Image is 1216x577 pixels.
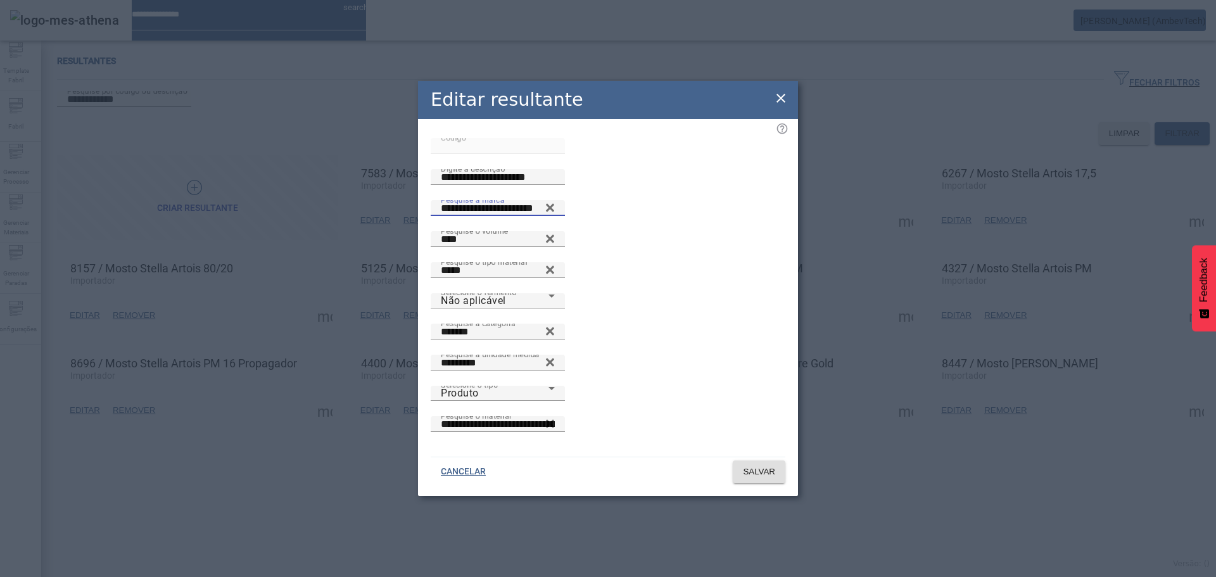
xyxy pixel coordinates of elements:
[1198,258,1210,302] span: Feedback
[441,232,555,247] input: Number
[733,460,785,483] button: SALVAR
[441,263,555,278] input: Number
[441,195,505,204] mat-label: Pesquise a marca
[441,466,486,478] span: CANCELAR
[441,319,516,327] mat-label: Pesquise a categoria
[441,350,540,358] mat-label: Pesquise a unidade medida
[441,355,555,371] input: Number
[441,417,555,432] input: Number
[441,257,528,266] mat-label: Pesquise o tipo material
[743,466,775,478] span: SALVAR
[441,411,511,420] mat-label: Pesquise o material
[441,133,466,142] mat-label: Código
[441,324,555,339] input: Number
[441,295,506,307] span: Não aplicável
[441,164,505,173] mat-label: Digite a descrição
[441,201,555,216] input: Number
[441,387,479,399] span: Produto
[431,460,496,483] button: CANCELAR
[431,86,583,113] h2: Editar resultante
[441,226,508,235] mat-label: Pesquise o volume
[1192,245,1216,331] button: Feedback - Mostrar pesquisa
